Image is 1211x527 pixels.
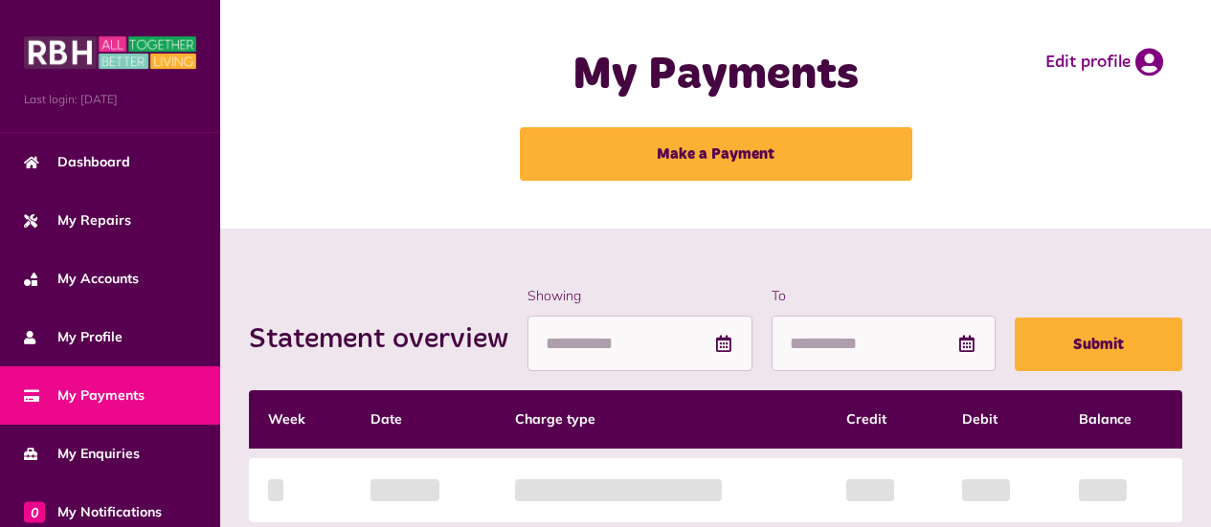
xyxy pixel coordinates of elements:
span: My Payments [24,385,145,406]
a: Edit profile [1045,48,1163,77]
span: My Profile [24,327,123,347]
img: MyRBH [24,33,196,72]
a: Make a Payment [520,127,912,181]
span: Last login: [DATE] [24,91,196,108]
span: My Notifications [24,502,162,522]
h1: My Payments [487,48,945,103]
span: My Enquiries [24,444,140,464]
span: Dashboard [24,152,130,172]
span: My Accounts [24,269,139,289]
span: My Repairs [24,210,131,231]
span: 0 [24,501,45,522]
